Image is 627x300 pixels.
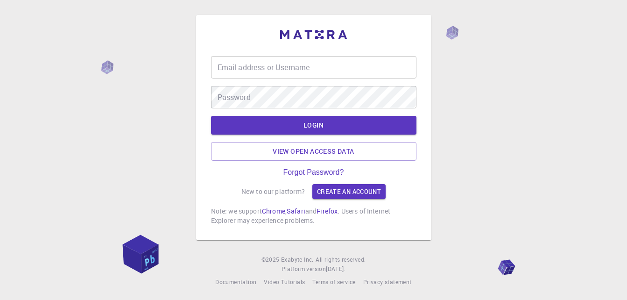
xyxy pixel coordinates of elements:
span: All rights reserved. [316,255,366,264]
a: View open access data [211,142,416,161]
a: Terms of service [312,278,355,287]
p: Note: we support , and . Users of Internet Explorer may experience problems. [211,207,416,225]
span: [DATE] . [326,265,345,272]
span: Platform version [282,264,326,274]
span: Documentation [215,278,256,286]
a: Chrome [262,207,285,215]
p: New to our platform? [241,187,305,196]
a: Video Tutorials [264,278,305,287]
a: Exabyte Inc. [281,255,314,264]
a: Create an account [312,184,386,199]
span: Video Tutorials [264,278,305,286]
span: Terms of service [312,278,355,286]
a: [DATE]. [326,264,345,274]
a: Documentation [215,278,256,287]
span: © 2025 [261,255,281,264]
button: LOGIN [211,116,416,135]
span: Exabyte Inc. [281,256,314,263]
a: Forgot Password? [283,168,344,177]
span: Privacy statement [363,278,412,286]
a: Firefox [317,207,338,215]
a: Safari [287,207,305,215]
a: Privacy statement [363,278,412,287]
